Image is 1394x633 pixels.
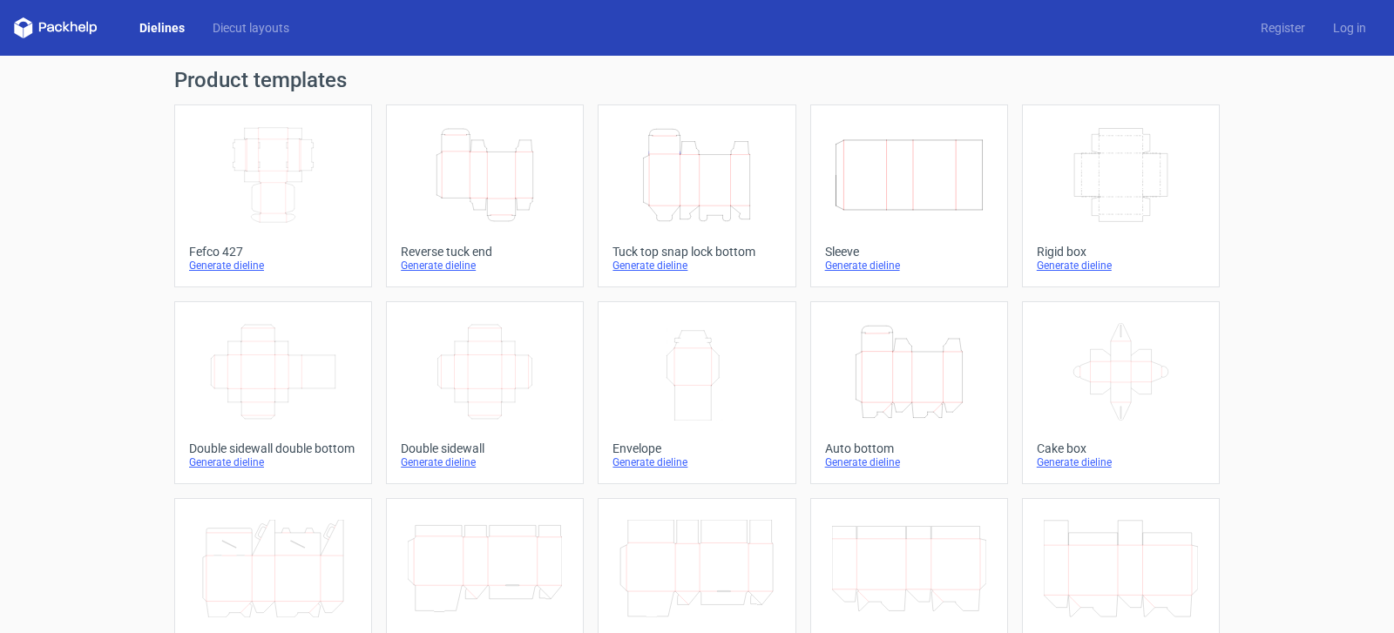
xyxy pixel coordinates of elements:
[810,301,1008,484] a: Auto bottomGenerate dieline
[612,455,781,469] div: Generate dieline
[401,441,569,455] div: Double sidewall
[1037,441,1205,455] div: Cake box
[598,104,795,287] a: Tuck top snap lock bottomGenerate dieline
[174,301,372,484] a: Double sidewall double bottomGenerate dieline
[401,245,569,259] div: Reverse tuck end
[189,259,357,273] div: Generate dieline
[199,19,303,37] a: Diecut layouts
[1247,19,1319,37] a: Register
[612,259,781,273] div: Generate dieline
[1022,104,1220,287] a: Rigid boxGenerate dieline
[174,104,372,287] a: Fefco 427Generate dieline
[825,245,993,259] div: Sleeve
[386,301,584,484] a: Double sidewallGenerate dieline
[401,259,569,273] div: Generate dieline
[189,245,357,259] div: Fefco 427
[125,19,199,37] a: Dielines
[825,259,993,273] div: Generate dieline
[825,441,993,455] div: Auto bottom
[598,301,795,484] a: EnvelopeGenerate dieline
[1319,19,1380,37] a: Log in
[1037,245,1205,259] div: Rigid box
[612,245,781,259] div: Tuck top snap lock bottom
[189,441,357,455] div: Double sidewall double bottom
[1037,455,1205,469] div: Generate dieline
[174,70,1220,91] h1: Product templates
[1037,259,1205,273] div: Generate dieline
[401,455,569,469] div: Generate dieline
[612,441,781,455] div: Envelope
[386,104,584,287] a: Reverse tuck endGenerate dieline
[810,104,1008,287] a: SleeveGenerate dieline
[189,455,357,469] div: Generate dieline
[825,455,993,469] div: Generate dieline
[1022,301,1220,484] a: Cake boxGenerate dieline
